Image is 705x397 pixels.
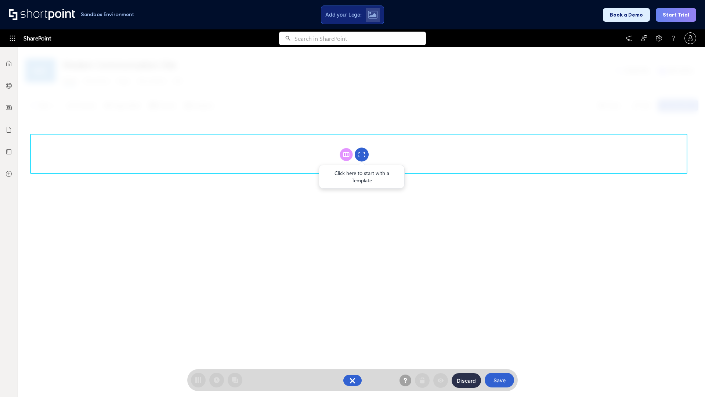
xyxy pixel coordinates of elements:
[452,373,481,388] button: Discard
[485,373,514,387] button: Save
[81,12,134,17] h1: Sandbox Environment
[603,8,650,22] button: Book a Demo
[368,11,377,19] img: Upload logo
[294,32,426,45] input: Search in SharePoint
[23,29,51,47] span: SharePoint
[668,362,705,397] iframe: Chat Widget
[325,11,361,18] span: Add your Logo:
[656,8,696,22] button: Start Trial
